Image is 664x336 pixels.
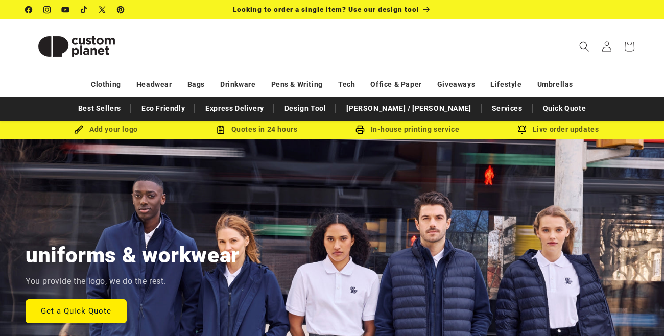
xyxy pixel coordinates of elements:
[220,76,255,93] a: Drinkware
[483,123,633,136] div: Live order updates
[26,23,128,69] img: Custom Planet
[370,76,421,93] a: Office & Paper
[341,100,476,117] a: [PERSON_NAME] / [PERSON_NAME]
[26,274,166,289] p: You provide the logo, we do the rest.
[136,100,190,117] a: Eco Friendly
[26,299,127,323] a: Get a Quick Quote
[437,76,475,93] a: Giveaways
[200,100,269,117] a: Express Delivery
[233,5,419,13] span: Looking to order a single item? Use our design tool
[490,76,521,93] a: Lifestyle
[613,287,664,336] iframe: Chat Widget
[26,242,240,269] h2: uniforms & workwear
[538,100,591,117] a: Quick Quote
[338,76,355,93] a: Tech
[517,125,527,134] img: Order updates
[136,76,172,93] a: Headwear
[22,19,132,73] a: Custom Planet
[271,76,323,93] a: Pens & Writing
[355,125,365,134] img: In-house printing
[73,100,126,117] a: Best Sellers
[181,123,332,136] div: Quotes in 24 hours
[31,123,181,136] div: Add your logo
[537,76,573,93] a: Umbrellas
[487,100,528,117] a: Services
[332,123,483,136] div: In-house printing service
[91,76,121,93] a: Clothing
[216,125,225,134] img: Order Updates Icon
[279,100,331,117] a: Design Tool
[187,76,205,93] a: Bags
[573,35,596,58] summary: Search
[74,125,83,134] img: Brush Icon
